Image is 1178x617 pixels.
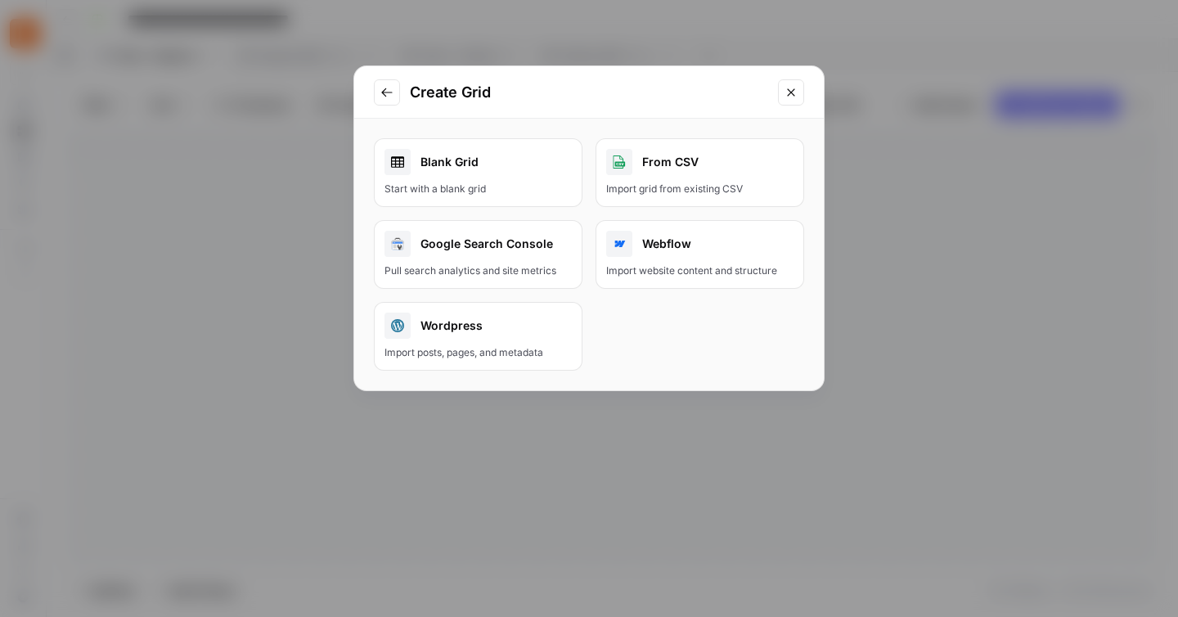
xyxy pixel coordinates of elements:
[384,313,572,339] div: Wordpress
[410,81,768,104] h2: Create Grid
[606,149,794,175] div: From CSV
[606,182,794,196] div: Import grid from existing CSV
[384,149,572,175] div: Blank Grid
[596,138,804,207] button: From CSVImport grid from existing CSV
[374,138,582,207] a: Blank GridStart with a blank grid
[384,345,572,360] div: Import posts, pages, and metadata
[384,182,572,196] div: Start with a blank grid
[606,263,794,278] div: Import website content and structure
[384,263,572,278] div: Pull search analytics and site metrics
[374,79,400,106] button: Go to previous step
[778,79,804,106] button: Close modal
[374,302,582,371] button: WordpressImport posts, pages, and metadata
[606,231,794,257] div: Webflow
[374,220,582,289] button: Google Search ConsolePull search analytics and site metrics
[596,220,804,289] button: WebflowImport website content and structure
[384,231,572,257] div: Google Search Console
